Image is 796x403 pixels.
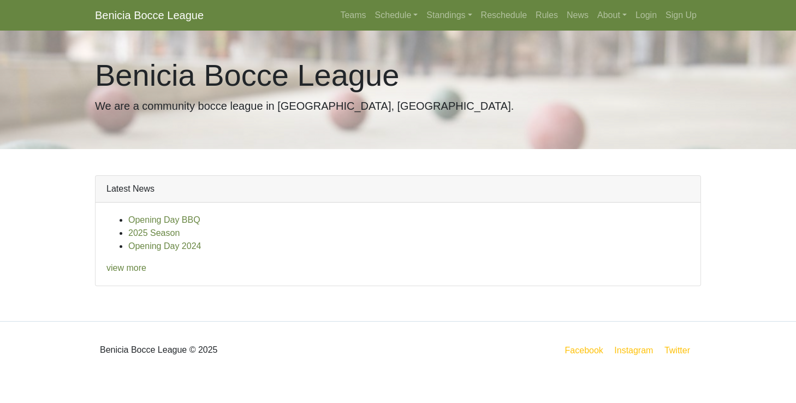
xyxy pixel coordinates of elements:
[422,4,476,26] a: Standings
[128,228,180,238] a: 2025 Season
[612,343,655,357] a: Instagram
[95,4,204,26] a: Benicia Bocce League
[128,215,200,224] a: Opening Day BBQ
[106,263,146,272] a: view more
[87,330,398,370] div: Benicia Bocce League © 2025
[95,98,701,114] p: We are a community bocce league in [GEOGRAPHIC_DATA], [GEOGRAPHIC_DATA].
[562,4,593,26] a: News
[662,343,699,357] a: Twitter
[336,4,370,26] a: Teams
[563,343,605,357] a: Facebook
[128,241,201,251] a: Opening Day 2024
[477,4,532,26] a: Reschedule
[531,4,562,26] a: Rules
[95,57,701,93] h1: Benicia Bocce League
[96,176,700,203] div: Latest News
[593,4,631,26] a: About
[371,4,423,26] a: Schedule
[661,4,701,26] a: Sign Up
[631,4,661,26] a: Login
